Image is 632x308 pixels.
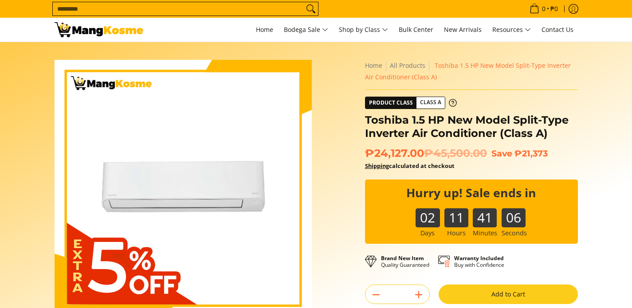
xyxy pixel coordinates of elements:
[334,18,393,42] a: Shop by Class
[454,254,504,262] strong: Warranty Included
[492,24,531,35] span: Resources
[424,147,487,160] del: ₱45,500.00
[408,288,429,302] button: Add
[55,22,143,37] img: Toshiba Split-Type Inverter Hi-Wall 1.5HP Aircon l Mang Kosme
[502,208,526,218] b: 06
[284,24,328,35] span: Bodega Sale
[339,24,388,35] span: Shop by Class
[399,25,433,34] span: Bulk Center
[365,288,387,302] button: Subtract
[365,61,571,81] span: Toshiba 1.5 HP New Model Split-Type Inverter Air Conditioner (Class A)
[444,208,468,218] b: 11
[439,285,578,304] button: Add to Cart
[527,4,561,14] span: •
[381,254,424,262] strong: Brand New Item
[416,97,445,108] span: Class A
[390,61,425,70] a: All Products
[279,18,333,42] a: Bodega Sale
[440,18,486,42] a: New Arrivals
[549,6,559,12] span: ₱0
[152,18,578,42] nav: Main Menu
[365,61,382,70] a: Home
[444,25,482,34] span: New Arrivals
[541,6,547,12] span: 0
[365,113,578,140] h1: Toshiba 1.5 HP New Model Split-Type Inverter Air Conditioner (Class A)
[473,208,497,218] b: 41
[365,147,487,160] span: ₱24,127.00
[514,148,548,159] span: ₱21,373
[304,2,318,16] button: Search
[365,60,578,83] nav: Breadcrumbs
[381,255,429,268] p: Quality Guaranteed
[454,255,504,268] p: Buy with Confidence
[256,25,273,34] span: Home
[542,25,573,34] span: Contact Us
[416,208,440,218] b: 02
[394,18,438,42] a: Bulk Center
[488,18,535,42] a: Resources
[365,97,457,109] a: Product Class Class A
[491,148,512,159] span: Save
[365,162,389,170] a: Shipping
[365,97,416,109] span: Product Class
[251,18,278,42] a: Home
[365,162,455,170] strong: calculated at checkout
[537,18,578,42] a: Contact Us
